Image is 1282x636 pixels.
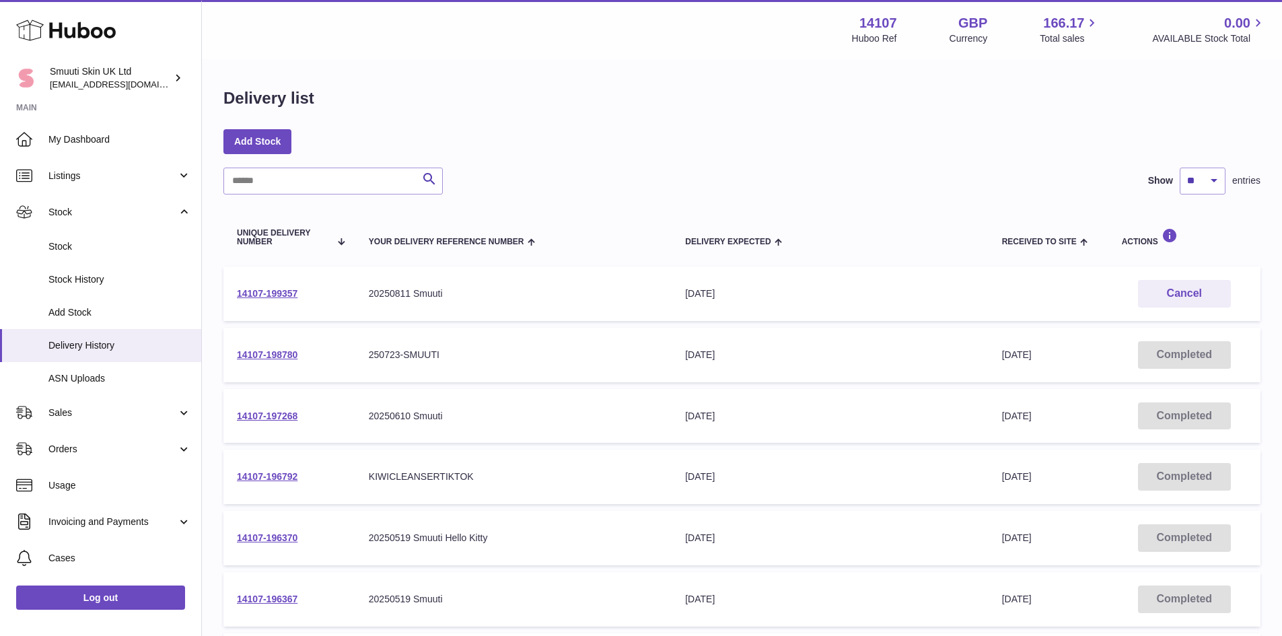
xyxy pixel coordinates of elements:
[685,287,974,300] div: [DATE]
[237,532,297,543] a: 14107-196370
[1232,174,1260,187] span: entries
[50,79,198,90] span: [EMAIL_ADDRESS][DOMAIN_NAME]
[48,306,191,319] span: Add Stock
[48,479,191,492] span: Usage
[852,32,897,45] div: Huboo Ref
[369,349,658,361] div: 250723-SMUUTI
[16,68,36,88] img: internalAdmin-14107@internal.huboo.com
[685,349,974,361] div: [DATE]
[48,552,191,565] span: Cases
[369,410,658,423] div: 20250610 Smuuti
[48,240,191,253] span: Stock
[958,14,987,32] strong: GBP
[1224,14,1250,32] span: 0.00
[369,238,524,246] span: Your Delivery Reference Number
[48,407,177,419] span: Sales
[48,372,191,385] span: ASN Uploads
[1148,174,1173,187] label: Show
[1043,14,1084,32] span: 166.17
[48,206,177,219] span: Stock
[237,288,297,299] a: 14107-199357
[237,471,297,482] a: 14107-196792
[1152,14,1266,45] a: 0.00 AVAILABLE Stock Total
[237,594,297,604] a: 14107-196367
[223,129,291,153] a: Add Stock
[1002,471,1032,482] span: [DATE]
[1002,532,1032,543] span: [DATE]
[237,411,297,421] a: 14107-197268
[685,593,974,606] div: [DATE]
[237,229,330,246] span: Unique Delivery Number
[48,516,177,528] span: Invoicing and Payments
[685,410,974,423] div: [DATE]
[48,339,191,352] span: Delivery History
[1040,14,1100,45] a: 166.17 Total sales
[48,133,191,146] span: My Dashboard
[1138,280,1231,308] button: Cancel
[237,349,297,360] a: 14107-198780
[48,170,177,182] span: Listings
[369,593,658,606] div: 20250519 Smuuti
[223,87,314,109] h1: Delivery list
[685,470,974,483] div: [DATE]
[685,238,771,246] span: Delivery Expected
[48,443,177,456] span: Orders
[1002,238,1077,246] span: Received to Site
[1152,32,1266,45] span: AVAILABLE Stock Total
[1002,349,1032,360] span: [DATE]
[950,32,988,45] div: Currency
[16,586,185,610] a: Log out
[50,65,171,91] div: Smuuti Skin UK Ltd
[48,273,191,286] span: Stock History
[1040,32,1100,45] span: Total sales
[1002,594,1032,604] span: [DATE]
[859,14,897,32] strong: 14107
[369,287,658,300] div: 20250811 Smuuti
[369,532,658,544] div: 20250519 Smuuti Hello Kitty
[1122,228,1247,246] div: Actions
[369,470,658,483] div: KIWICLEANSERTIKTOK
[685,532,974,544] div: [DATE]
[1002,411,1032,421] span: [DATE]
